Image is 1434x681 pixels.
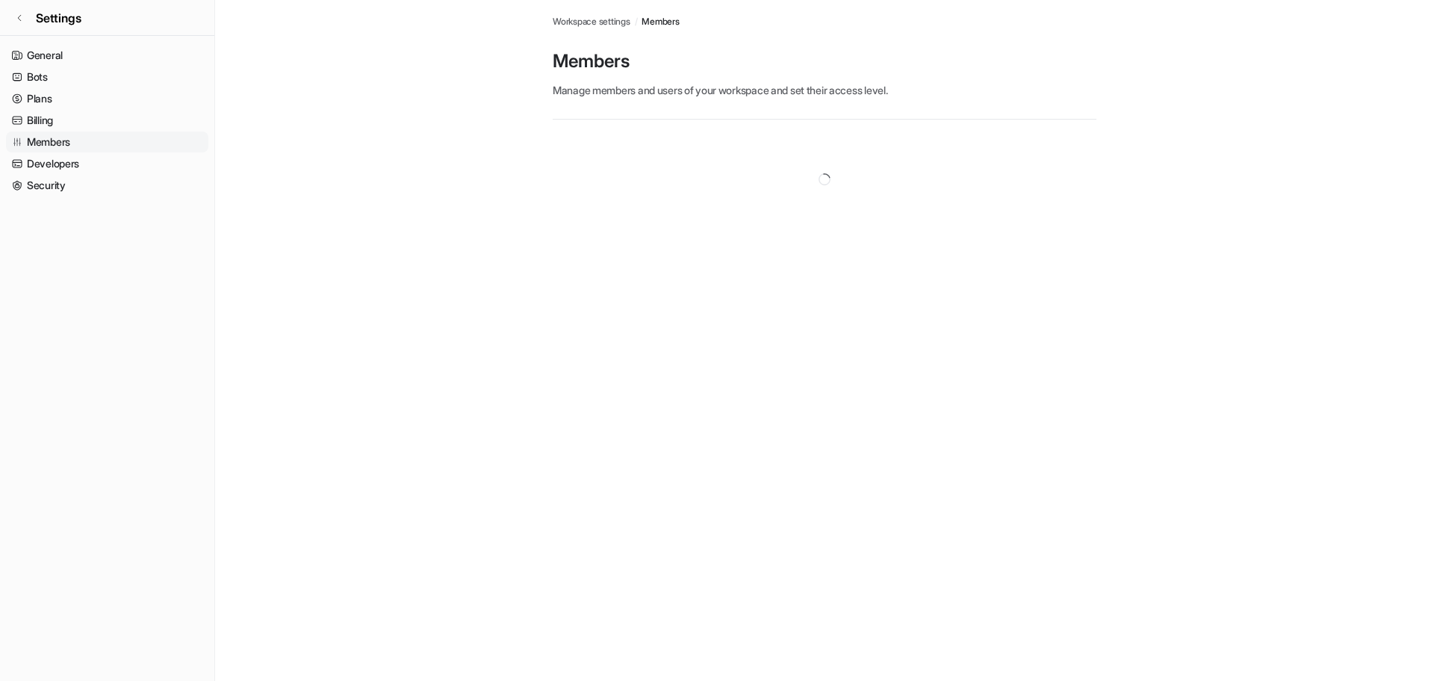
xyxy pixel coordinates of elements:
a: Plans [6,88,208,109]
a: Developers [6,153,208,174]
p: Members [553,49,1096,73]
a: Members [6,132,208,152]
span: / [635,15,638,28]
a: General [6,45,208,66]
a: Workspace settings [553,15,630,28]
a: Bots [6,67,208,87]
span: Settings [36,9,81,27]
a: Billing [6,110,208,131]
a: Security [6,175,208,196]
a: Members [642,15,679,28]
p: Manage members and users of your workspace and set their access level. [553,82,1096,98]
